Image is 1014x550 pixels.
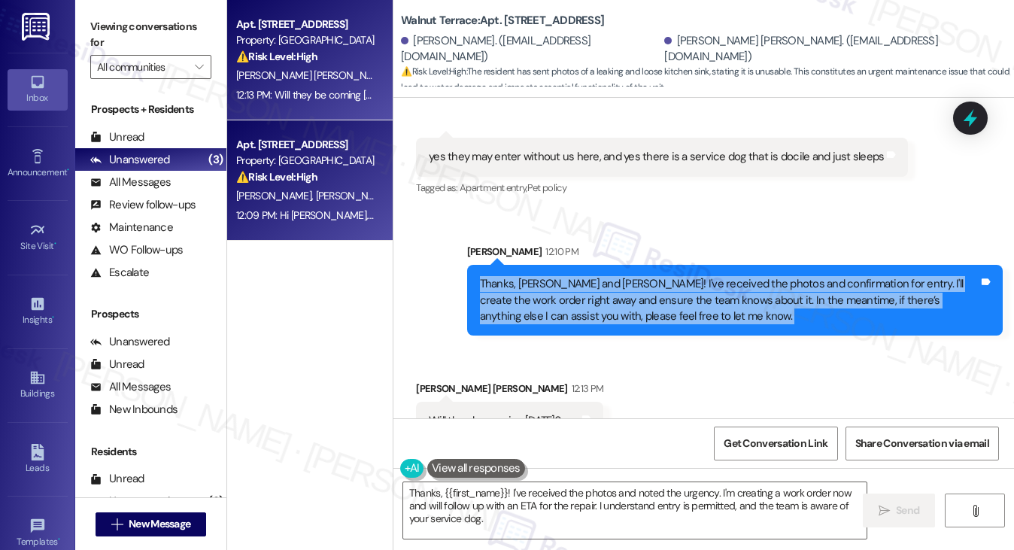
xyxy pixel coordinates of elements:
[316,189,396,202] span: [PERSON_NAME]
[90,265,149,281] div: Escalate
[129,516,190,532] span: New Message
[67,165,69,175] span: •
[724,436,827,451] span: Get Conversation Link
[480,276,979,324] div: Thanks, [PERSON_NAME] and [PERSON_NAME]! I've received the photos and confirmation for entry. I'l...
[58,534,60,545] span: •
[8,439,68,480] a: Leads
[879,505,890,517] i: 
[855,436,989,451] span: Share Conversation via email
[90,357,144,372] div: Unread
[467,244,1003,265] div: [PERSON_NAME]
[236,153,375,169] div: Property: [GEOGRAPHIC_DATA]
[90,334,170,350] div: Unanswered
[714,427,837,460] button: Get Conversation Link
[236,170,317,184] strong: ⚠️ Risk Level: High
[664,33,1003,65] div: [PERSON_NAME] [PERSON_NAME]. ([EMAIL_ADDRESS][DOMAIN_NAME])
[205,148,226,172] div: (3)
[542,244,578,260] div: 12:10 PM
[846,427,999,460] button: Share Conversation via email
[8,291,68,332] a: Insights •
[22,13,53,41] img: ResiDesk Logo
[236,208,771,222] div: 12:09 PM: Hi [PERSON_NAME], we have moved out and returned our keys. When will we receive our sec...
[896,503,919,518] span: Send
[90,242,183,258] div: WO Follow-ups
[429,413,560,429] div: Will they be coming [DATE]?
[90,220,173,235] div: Maintenance
[236,68,393,82] span: [PERSON_NAME] [PERSON_NAME]
[75,102,226,117] div: Prospects + Residents
[8,69,68,110] a: Inbox
[90,494,170,509] div: Unanswered
[416,381,603,402] div: [PERSON_NAME] [PERSON_NAME]
[568,381,604,397] div: 12:13 PM
[401,13,604,29] b: Walnut Terrace: Apt. [STREET_ADDRESS]
[403,482,867,539] textarea: Thanks, {{first_name}}! I've received the photos and noted the urgency. I'm creating a work order...
[90,197,196,213] div: Review follow-ups
[236,17,375,32] div: Apt. [STREET_ADDRESS]
[401,33,660,65] div: [PERSON_NAME]. ([EMAIL_ADDRESS][DOMAIN_NAME])
[236,50,317,63] strong: ⚠️ Risk Level: High
[429,149,884,165] div: yes they may enter without us here, and yes there is a service dog that is docile and just sleeps
[236,137,375,153] div: Apt. [STREET_ADDRESS]
[8,365,68,406] a: Buildings
[401,65,466,77] strong: ⚠️ Risk Level: High
[75,444,226,460] div: Residents
[416,177,908,199] div: Tagged as:
[205,490,226,513] div: (3)
[90,402,178,418] div: New Inbounds
[970,505,981,517] i: 
[90,175,171,190] div: All Messages
[527,181,567,194] span: Pet policy
[90,15,211,55] label: Viewing conversations for
[90,471,144,487] div: Unread
[96,512,207,536] button: New Message
[54,239,56,249] span: •
[460,181,527,194] span: Apartment entry ,
[90,152,170,168] div: Unanswered
[195,61,203,73] i: 
[111,518,123,530] i: 
[236,32,375,48] div: Property: [GEOGRAPHIC_DATA]
[90,129,144,145] div: Unread
[75,306,226,322] div: Prospects
[401,64,1014,96] span: : The resident has sent photos of a leaking and loose kitchen sink, stating it is unusable. This ...
[236,189,316,202] span: [PERSON_NAME]
[236,88,396,102] div: 12:13 PM: Will they be coming [DATE]?
[97,55,187,79] input: All communities
[90,379,171,395] div: All Messages
[52,312,54,323] span: •
[863,494,936,527] button: Send
[8,217,68,258] a: Site Visit •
